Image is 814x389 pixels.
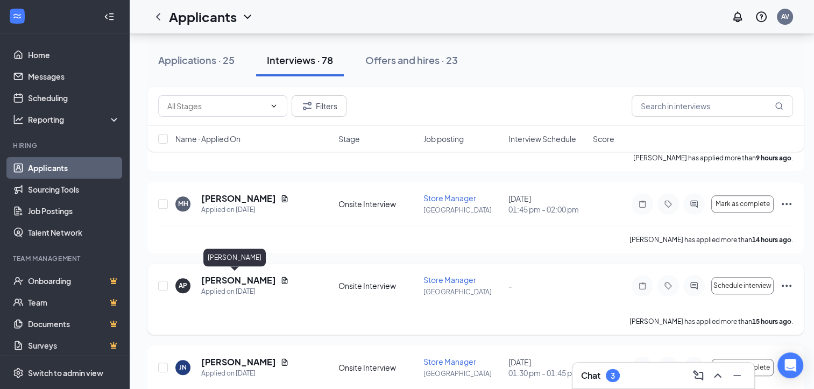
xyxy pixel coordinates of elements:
a: Sourcing Tools [28,179,120,200]
button: Filter Filters [292,95,346,117]
svg: QuestionInfo [755,10,768,23]
a: Talent Network [28,222,120,243]
b: 14 hours ago [752,236,791,244]
svg: Document [280,276,289,285]
button: Mark as complete [711,359,774,376]
span: Name · Applied On [175,133,240,144]
svg: Note [636,200,649,208]
a: OnboardingCrown [28,270,120,292]
a: Home [28,44,120,66]
svg: Analysis [13,114,24,125]
svg: WorkstreamLogo [12,11,23,22]
span: 01:30 pm - 01:45 pm [508,367,586,378]
svg: Ellipses [780,197,793,210]
div: Reporting [28,114,121,125]
span: Score [593,133,614,144]
button: ChevronUp [709,367,726,384]
div: Team Management [13,254,118,263]
button: Mark as complete [711,195,774,213]
div: JN [179,363,187,372]
svg: Document [280,194,289,203]
a: Scheduling [28,87,120,109]
div: Hiring [13,141,118,150]
svg: Collapse [104,11,115,22]
h1: Applicants [169,8,237,26]
svg: Filter [301,100,314,112]
svg: ComposeMessage [692,369,705,382]
div: AV [781,12,789,21]
div: [DATE] [508,193,586,215]
svg: ChevronDown [270,102,278,110]
span: Interview Schedule [508,133,576,144]
div: AP [179,281,187,290]
a: Job Postings [28,200,120,222]
svg: MagnifyingGlass [775,102,783,110]
span: Job posting [423,133,464,144]
a: DocumentsCrown [28,313,120,335]
p: [GEOGRAPHIC_DATA] [423,287,502,296]
svg: Ellipses [780,279,793,292]
div: 3 [611,371,615,380]
div: Offers and hires · 23 [365,53,458,67]
span: Schedule interview [713,282,771,289]
svg: ChevronDown [241,10,254,23]
h3: Chat [581,370,600,381]
div: Onsite Interview [338,280,417,291]
button: Minimize [728,367,746,384]
input: Search in interviews [632,95,793,117]
div: Switch to admin view [28,367,103,378]
div: Applied on [DATE] [201,204,289,215]
button: Schedule interview [711,277,774,294]
svg: ActiveChat [688,200,700,208]
a: SurveysCrown [28,335,120,356]
h5: [PERSON_NAME] [201,193,276,204]
svg: Document [280,358,289,366]
div: MH [178,199,188,208]
span: Store Manager [423,357,476,366]
div: Onsite Interview [338,362,417,373]
svg: Tag [662,281,675,290]
p: [PERSON_NAME] has applied more than . [629,235,793,244]
svg: Settings [13,367,24,378]
p: [GEOGRAPHIC_DATA] [423,369,502,378]
b: 15 hours ago [752,317,791,326]
a: TeamCrown [28,292,120,313]
p: [PERSON_NAME] has applied more than . [629,317,793,326]
a: Messages [28,66,120,87]
div: Open Intercom Messenger [777,352,803,378]
svg: Note [636,281,649,290]
input: All Stages [167,100,265,112]
svg: ChevronUp [711,369,724,382]
span: Store Manager [423,275,476,285]
div: [DATE] [508,357,586,378]
div: [PERSON_NAME] [203,249,266,266]
span: 01:45 pm - 02:00 pm [508,204,586,215]
span: Store Manager [423,193,476,203]
svg: Notifications [731,10,744,23]
span: Mark as complete [716,200,770,208]
button: ComposeMessage [690,367,707,384]
svg: Tag [662,200,675,208]
div: Applied on [DATE] [201,368,289,379]
div: Onsite Interview [338,199,417,209]
svg: ChevronLeft [152,10,165,23]
a: Applicants [28,157,120,179]
p: [GEOGRAPHIC_DATA] [423,206,502,215]
div: Applications · 25 [158,53,235,67]
span: - [508,281,512,291]
svg: Minimize [731,369,744,382]
div: Applied on [DATE] [201,286,289,297]
h5: [PERSON_NAME] [201,274,276,286]
div: Interviews · 78 [267,53,333,67]
span: Stage [338,133,360,144]
svg: ActiveChat [688,281,700,290]
h5: [PERSON_NAME] [201,356,276,368]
